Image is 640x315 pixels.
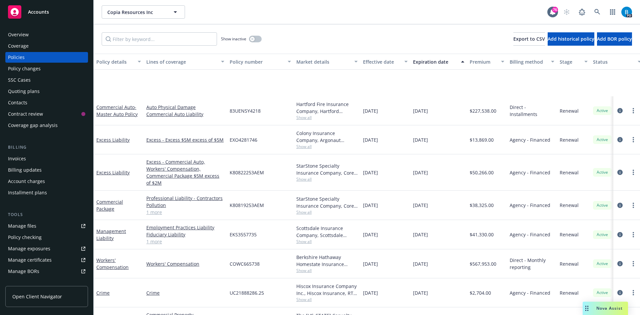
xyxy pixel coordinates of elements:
span: Renewal [560,169,579,176]
div: Market details [296,58,350,65]
span: EXO4281746 [230,136,257,143]
span: 83UENSY4218 [230,107,261,114]
div: Contract review [8,109,43,119]
span: Agency - Financed [510,289,550,296]
span: $38,325.00 [470,202,494,209]
span: Accounts [28,9,49,15]
span: $50,266.00 [470,169,494,176]
div: SSC Cases [8,75,31,85]
a: Switch app [606,5,619,19]
a: Manage certificates [5,255,88,265]
a: Policy checking [5,232,88,243]
div: Colony Insurance Company, Argonaut Insurance Company (Argo), CRC Group [296,130,358,144]
div: Policy number [230,58,284,65]
a: Commercial Package [96,199,123,212]
span: [DATE] [363,260,378,267]
a: Installment plans [5,187,88,198]
span: $567,953.00 [470,260,496,267]
span: Show all [296,176,358,182]
button: Add historical policy [548,32,594,46]
a: Manage files [5,221,88,231]
a: 1 more [146,209,224,216]
span: Renewal [560,289,579,296]
button: Policy details [94,54,144,70]
a: Management Liability [96,228,126,241]
a: Search [591,5,604,19]
a: Manage exposures [5,243,88,254]
a: Commercial Auto [96,104,138,117]
a: circleInformation [616,107,624,115]
div: Account charges [8,176,45,187]
div: Billing [5,144,88,151]
span: EKS3557735 [230,231,257,238]
a: Employment Practices Liability [146,224,224,231]
a: Excess Liability [96,137,130,143]
a: Crime [146,289,224,296]
span: Active [596,232,609,238]
span: Active [596,202,609,208]
a: Workers' Compensation [146,260,224,267]
span: Renewal [560,260,579,267]
span: Renewal [560,231,579,238]
span: Show all [296,239,358,244]
span: Show all [296,144,358,149]
span: COWC665738 [230,260,260,267]
span: K80822253AEM [230,169,264,176]
span: [DATE] [363,107,378,114]
div: Manage certificates [8,255,52,265]
span: Active [596,137,609,143]
div: Expiration date [413,58,457,65]
a: more [629,289,637,297]
a: Pollution [146,202,224,209]
span: Renewal [560,136,579,143]
a: circleInformation [616,168,624,176]
div: Manage exposures [8,243,50,254]
span: Direct - Installments [510,104,554,118]
span: Renewal [560,107,579,114]
span: Show all [296,297,358,302]
span: Show inactive [221,36,246,42]
a: Account charges [5,176,88,187]
div: Billing updates [8,165,42,175]
a: circleInformation [616,289,624,297]
a: more [629,231,637,239]
div: Invoices [8,153,26,164]
span: Add historical policy [548,36,594,42]
span: Show all [296,209,358,215]
a: Contract review [5,109,88,119]
a: Manage BORs [5,266,88,277]
a: Commercial Auto Liability [146,111,224,118]
span: Agency - Financed [510,169,550,176]
button: Premium [467,54,507,70]
span: Active [596,290,609,296]
a: Contacts [5,97,88,108]
div: Effective date [363,58,400,65]
div: Installment plans [8,187,47,198]
span: [DATE] [413,202,428,209]
a: Fiduciary Liability [146,231,224,238]
span: Nova Assist [596,305,623,311]
div: StarStone Specialty Insurance Company, Core Specialty, CRC Group [296,195,358,209]
a: more [629,260,637,268]
span: K80819253AEM [230,202,264,209]
a: Quoting plans [5,86,88,97]
div: Hiscox Insurance Company Inc., Hiscox Insurance, RT Specialty Insurance Services, LLC (RSG Specia... [296,283,358,297]
div: Coverage gap analysis [8,120,58,131]
div: Manage files [8,221,36,231]
div: Policy checking [8,232,42,243]
div: Hartford Fire Insurance Company, Hartford Insurance Group, Amwins [296,101,358,115]
div: Coverage [8,41,29,51]
span: $13,869.00 [470,136,494,143]
span: [DATE] [413,260,428,267]
a: circleInformation [616,231,624,239]
div: Berkshire Hathaway Homestate Insurance Company, Berkshire Hathaway Homestate Companies (BHHC) [296,254,358,268]
div: Drag to move [583,302,591,315]
span: [DATE] [413,107,428,114]
button: Billing method [507,54,557,70]
span: Export to CSV [513,36,545,42]
a: circleInformation [616,136,624,144]
span: [DATE] [413,136,428,143]
a: Policy changes [5,63,88,74]
a: Summary of insurance [5,277,88,288]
